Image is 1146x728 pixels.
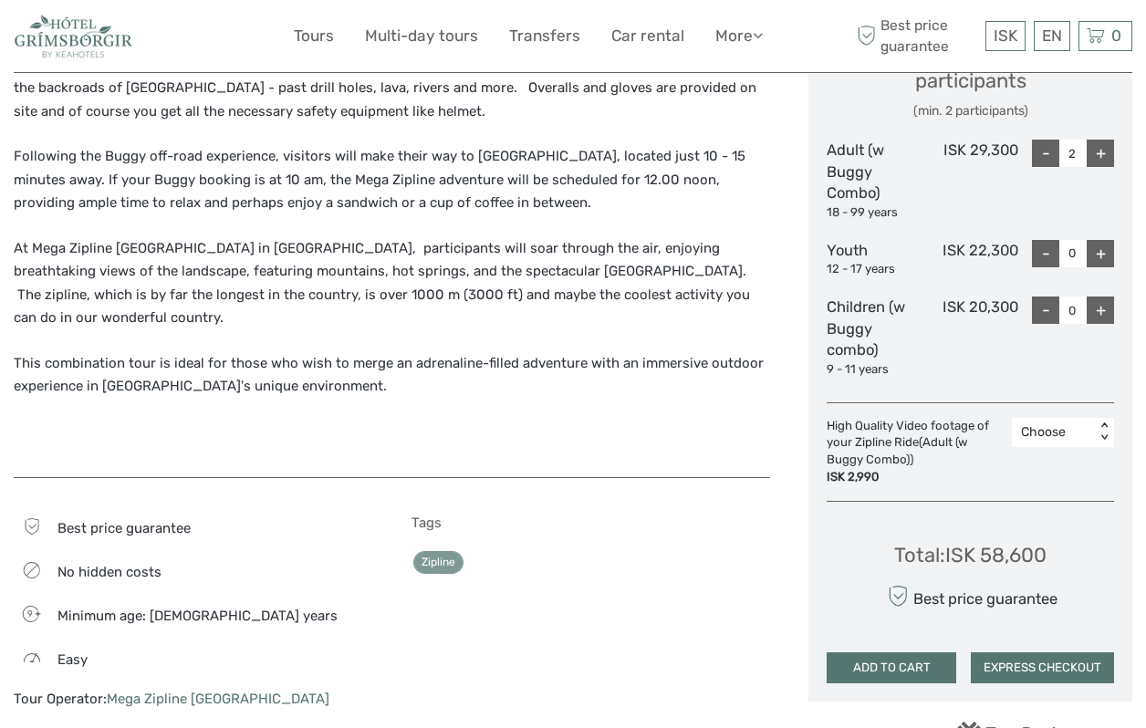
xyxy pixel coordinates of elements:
[413,551,464,574] a: Zipline
[883,580,1057,612] div: Best price guarantee
[14,237,770,330] p: At Mega Zipline [GEOGRAPHIC_DATA] in [GEOGRAPHIC_DATA], participants will soar through the air, e...
[611,23,684,49] a: Car rental
[994,26,1017,45] span: ISK
[509,23,580,49] a: Transfers
[827,102,1114,120] div: (min. 2 participants)
[922,140,1018,222] div: ISK 29,300
[1087,240,1114,267] div: +
[922,296,1018,379] div: ISK 20,300
[107,691,329,707] a: Mega Zipline [GEOGRAPHIC_DATA]
[210,28,232,50] button: Open LiveChat chat widget
[971,652,1114,683] button: EXPRESS CHECKOUT
[1097,422,1112,442] div: < >
[57,564,161,580] span: No hidden costs
[57,520,191,536] span: Best price guarantee
[1032,296,1059,324] div: -
[57,651,88,668] span: Easy
[1109,26,1124,45] span: 0
[294,23,334,49] a: Tours
[827,240,922,278] div: Youth
[922,240,1018,278] div: ISK 22,300
[827,296,922,379] div: Children (w Buggy combo)
[827,469,1003,486] div: ISK 2,990
[827,361,922,379] div: 9 - 11 years
[1032,140,1059,167] div: -
[365,23,478,49] a: Multi-day tours
[1034,21,1070,51] div: EN
[827,418,1012,486] div: High Quality Video footage of your Zipline Ride (Adult (w Buggy Combo))
[894,541,1047,569] div: Total : ISK 58,600
[853,16,982,56] span: Best price guarantee
[1087,140,1114,167] div: +
[1032,240,1059,267] div: -
[827,37,1114,120] div: Select the number of participants
[26,32,206,47] p: We're away right now. Please check back later!
[1021,423,1086,442] div: Choose
[1087,296,1114,324] div: +
[827,261,922,278] div: 12 - 17 years
[14,352,770,399] p: This combination tour is ideal for those who wish to merge an adrenaline-filled adventure with an...
[715,23,763,49] a: More
[14,14,133,58] img: 2330-0b36fd34-6396-456d-bf6d-def7e598b057_logo_small.jpg
[57,608,338,624] span: Minimum age: [DEMOGRAPHIC_DATA] years
[827,204,922,222] div: 18 - 99 years
[14,690,373,709] div: Tour Operator:
[14,145,770,215] p: Following the Buggy off-road experience, visitors will make their way to [GEOGRAPHIC_DATA], locat...
[16,608,43,620] span: 9
[827,140,922,222] div: Adult (w Buggy Combo)
[412,515,771,531] h5: Tags
[827,652,956,683] button: ADD TO CART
